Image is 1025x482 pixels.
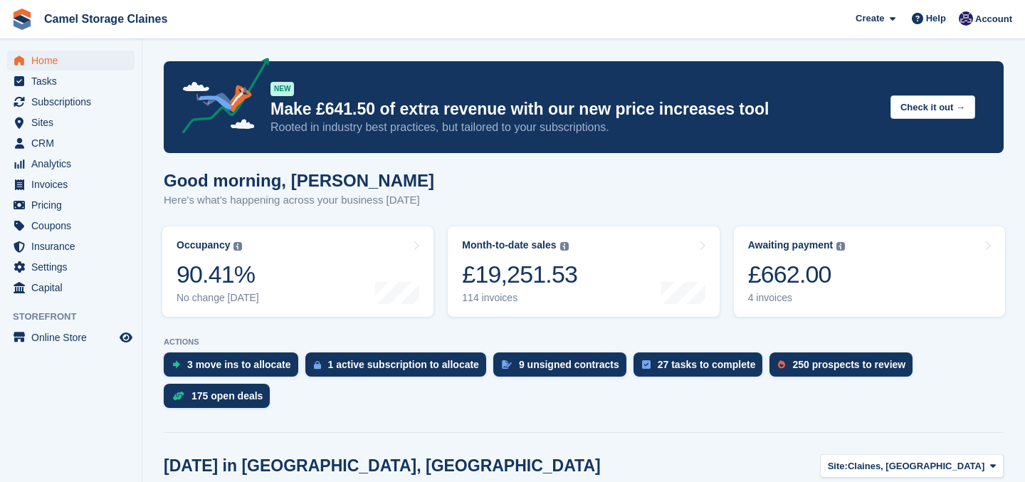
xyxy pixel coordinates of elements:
[164,352,305,384] a: 3 move ins to allocate
[836,242,845,251] img: icon-info-grey-7440780725fd019a000dd9b08b2336e03edf1995a4989e88bcd33f0948082b44.svg
[975,12,1012,26] span: Account
[7,195,135,215] a: menu
[164,171,434,190] h1: Good morning, [PERSON_NAME]
[748,239,834,251] div: Awaiting payment
[560,242,569,251] img: icon-info-grey-7440780725fd019a000dd9b08b2336e03edf1995a4989e88bcd33f0948082b44.svg
[11,9,33,30] img: stora-icon-8386f47178a22dfd0bd8f6a31ec36ba5ce8667c1dd55bd0f319d3a0aa187defe.svg
[634,352,770,384] a: 27 tasks to complete
[162,226,433,317] a: Occupancy 90.41% No change [DATE]
[890,95,975,119] button: Check it out →
[462,239,556,251] div: Month-to-date sales
[117,329,135,346] a: Preview store
[448,226,719,317] a: Month-to-date sales £19,251.53 114 invoices
[164,337,1004,347] p: ACTIONS
[177,292,259,304] div: No change [DATE]
[31,112,117,132] span: Sites
[31,328,117,347] span: Online Store
[502,360,512,369] img: contract_signature_icon-13c848040528278c33f63329250d36e43548de30e8caae1d1a13099fd9432cc5.svg
[493,352,634,384] a: 9 unsigned contracts
[7,257,135,277] a: menu
[778,360,785,369] img: prospect-51fa495bee0391a8d652442698ab0144808aea92771e9ea1ae160a38d050c398.svg
[769,352,920,384] a: 250 prospects to review
[828,459,848,473] span: Site:
[170,58,270,139] img: price-adjustments-announcement-icon-8257ccfd72463d97f412b2fc003d46551f7dbcb40ab6d574587a9cd5c0d94...
[31,51,117,70] span: Home
[13,310,142,324] span: Storefront
[642,360,651,369] img: task-75834270c22a3079a89374b754ae025e5fb1db73e45f91037f5363f120a921f8.svg
[7,154,135,174] a: menu
[748,292,846,304] div: 4 invoices
[172,360,180,369] img: move_ins_to_allocate_icon-fdf77a2bb77ea45bf5b3d319d69a93e2d87916cf1d5bf7949dd705db3b84f3ca.svg
[7,236,135,256] a: menu
[7,278,135,298] a: menu
[164,384,277,415] a: 175 open deals
[7,112,135,132] a: menu
[31,216,117,236] span: Coupons
[462,260,577,289] div: £19,251.53
[270,99,879,120] p: Make £641.50 of extra revenue with our new price increases tool
[233,242,242,251] img: icon-info-grey-7440780725fd019a000dd9b08b2336e03edf1995a4989e88bcd33f0948082b44.svg
[848,459,984,473] span: Claines, [GEOGRAPHIC_DATA]
[31,174,117,194] span: Invoices
[31,133,117,153] span: CRM
[31,154,117,174] span: Analytics
[177,239,230,251] div: Occupancy
[270,82,294,96] div: NEW
[7,92,135,112] a: menu
[187,359,291,370] div: 3 move ins to allocate
[31,278,117,298] span: Capital
[7,328,135,347] a: menu
[31,257,117,277] span: Settings
[270,120,879,135] p: Rooted in industry best practices, but tailored to your subscriptions.
[748,260,846,289] div: £662.00
[7,51,135,70] a: menu
[7,133,135,153] a: menu
[305,352,493,384] a: 1 active subscription to allocate
[31,92,117,112] span: Subscriptions
[959,11,973,26] img: Rod
[856,11,884,26] span: Create
[926,11,946,26] span: Help
[7,216,135,236] a: menu
[658,359,756,370] div: 27 tasks to complete
[519,359,619,370] div: 9 unsigned contracts
[328,359,479,370] div: 1 active subscription to allocate
[164,456,601,476] h2: [DATE] in [GEOGRAPHIC_DATA], [GEOGRAPHIC_DATA]
[31,71,117,91] span: Tasks
[314,360,321,370] img: active_subscription_to_allocate_icon-d502201f5373d7db506a760aba3b589e785aa758c864c3986d89f69b8ff3...
[164,192,434,209] p: Here's what's happening across your business [DATE]
[172,391,184,401] img: deal-1b604bf984904fb50ccaf53a9ad4b4a5d6e5aea283cecdc64d6e3604feb123c2.svg
[31,195,117,215] span: Pricing
[7,71,135,91] a: menu
[177,260,259,289] div: 90.41%
[820,454,1004,478] button: Site: Claines, [GEOGRAPHIC_DATA]
[191,390,263,402] div: 175 open deals
[31,236,117,256] span: Insurance
[462,292,577,304] div: 114 invoices
[7,174,135,194] a: menu
[38,7,173,31] a: Camel Storage Claines
[734,226,1005,317] a: Awaiting payment £662.00 4 invoices
[792,359,905,370] div: 250 prospects to review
